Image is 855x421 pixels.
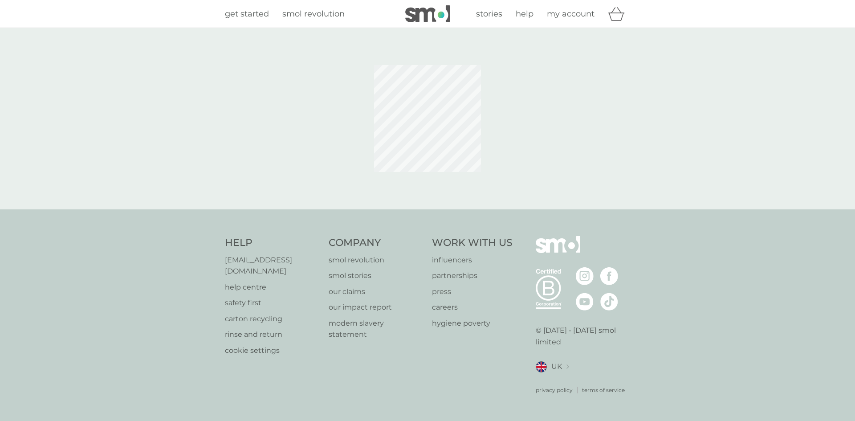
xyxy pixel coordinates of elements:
span: smol revolution [282,9,345,19]
h4: Help [225,236,320,250]
a: press [432,286,513,298]
h4: Work With Us [432,236,513,250]
img: visit the smol Facebook page [600,267,618,285]
span: help [516,9,533,19]
a: carton recycling [225,313,320,325]
p: © [DATE] - [DATE] smol limited [536,325,631,347]
img: visit the smol Tiktok page [600,293,618,311]
h4: Company [329,236,423,250]
a: [EMAIL_ADDRESS][DOMAIN_NAME] [225,254,320,277]
img: UK flag [536,361,547,372]
span: UK [551,361,562,372]
div: basket [608,5,630,23]
a: careers [432,302,513,313]
a: get started [225,8,269,20]
a: help centre [225,282,320,293]
a: smol revolution [282,8,345,20]
a: privacy policy [536,386,573,394]
img: visit the smol Instagram page [576,267,594,285]
a: safety first [225,297,320,309]
a: smol stories [329,270,423,282]
img: select a new location [566,364,569,369]
img: smol [405,5,450,22]
a: modern slavery statement [329,318,423,340]
a: hygiene poverty [432,318,513,329]
a: cookie settings [225,345,320,356]
a: partnerships [432,270,513,282]
a: influencers [432,254,513,266]
span: get started [225,9,269,19]
a: my account [547,8,594,20]
a: our claims [329,286,423,298]
span: my account [547,9,594,19]
img: visit the smol Youtube page [576,293,594,311]
a: our impact report [329,302,423,313]
a: stories [476,8,502,20]
a: help [516,8,533,20]
a: smol revolution [329,254,423,266]
img: smol [536,236,580,266]
a: terms of service [582,386,625,394]
a: rinse and return [225,329,320,340]
span: stories [476,9,502,19]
